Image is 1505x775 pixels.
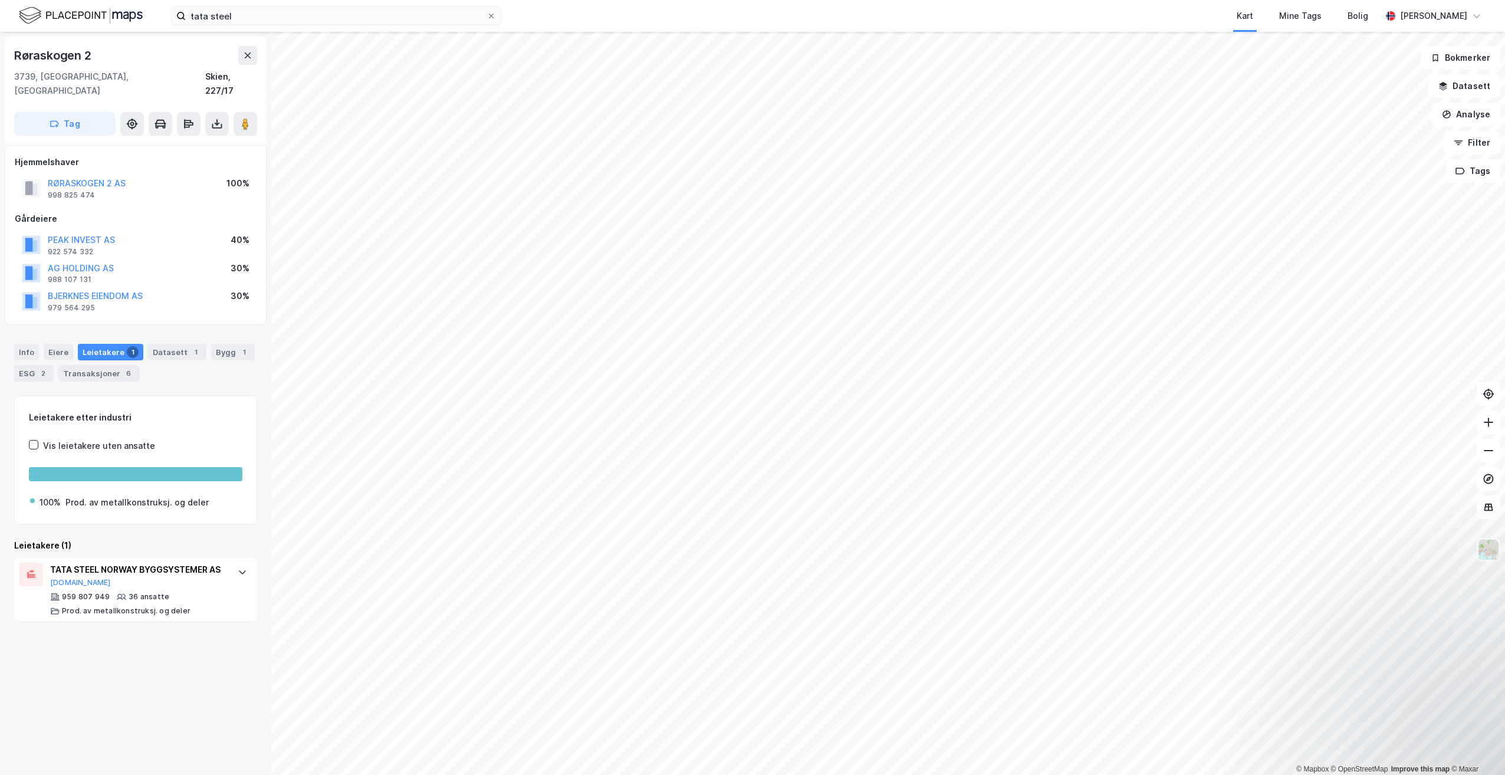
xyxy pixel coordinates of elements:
[48,303,95,313] div: 979 564 295
[44,344,73,360] div: Eiere
[14,112,116,136] button: Tag
[50,578,111,587] button: [DOMAIN_NAME]
[62,592,110,602] div: 959 807 949
[1400,9,1467,23] div: [PERSON_NAME]
[1331,765,1388,773] a: OpenStreetMap
[29,411,242,425] div: Leietakere etter industri
[65,495,209,510] div: Prod. av metallkonstruksj. og deler
[1391,765,1450,773] a: Improve this map
[127,346,139,358] div: 1
[14,538,257,553] div: Leietakere (1)
[238,346,250,358] div: 1
[14,365,54,382] div: ESG
[1237,9,1253,23] div: Kart
[62,606,190,616] div: Prod. av metallkonstruksj. og deler
[40,495,61,510] div: 100%
[123,367,134,379] div: 6
[231,261,249,275] div: 30%
[190,346,202,358] div: 1
[1432,103,1500,126] button: Analyse
[1421,46,1500,70] button: Bokmerker
[48,191,95,200] div: 998 825 474
[231,233,249,247] div: 40%
[129,592,169,602] div: 36 ansatte
[15,155,257,169] div: Hjemmelshaver
[43,439,155,453] div: Vis leietakere uten ansatte
[48,247,93,257] div: 922 574 332
[226,176,249,191] div: 100%
[1445,159,1500,183] button: Tags
[1348,9,1368,23] div: Bolig
[186,7,487,25] input: Søk på adresse, matrikkel, gårdeiere, leietakere eller personer
[14,344,39,360] div: Info
[1279,9,1322,23] div: Mine Tags
[14,46,94,65] div: Røraskogen 2
[211,344,255,360] div: Bygg
[1477,538,1500,561] img: Z
[37,367,49,379] div: 2
[205,70,257,98] div: Skien, 227/17
[1428,74,1500,98] button: Datasett
[1296,765,1329,773] a: Mapbox
[48,275,91,284] div: 988 107 131
[15,212,257,226] div: Gårdeiere
[231,289,249,303] div: 30%
[1444,131,1500,155] button: Filter
[19,5,143,26] img: logo.f888ab2527a4732fd821a326f86c7f29.svg
[58,365,139,382] div: Transaksjoner
[148,344,206,360] div: Datasett
[50,563,226,577] div: TATA STEEL NORWAY BYGGSYSTEMER AS
[14,70,205,98] div: 3739, [GEOGRAPHIC_DATA], [GEOGRAPHIC_DATA]
[78,344,143,360] div: Leietakere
